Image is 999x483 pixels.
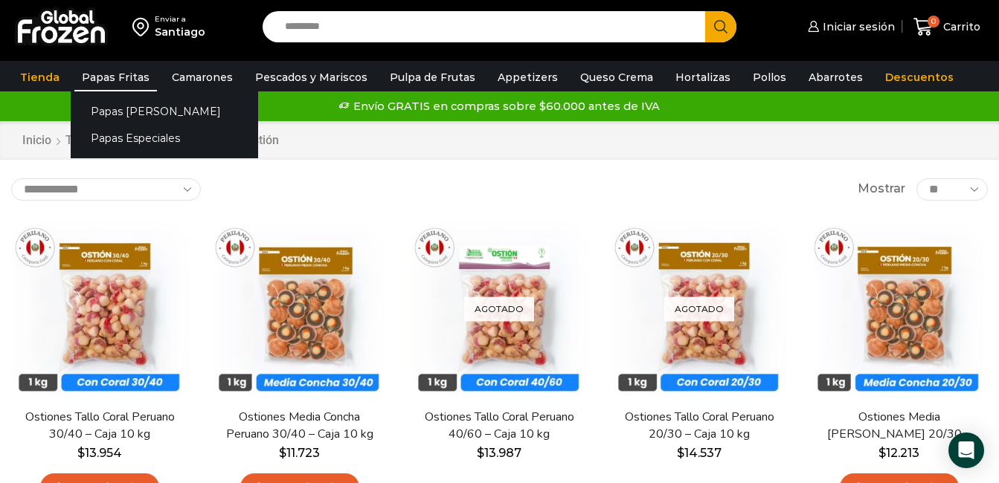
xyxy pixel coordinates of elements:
span: 0 [928,16,939,27]
bdi: 14.537 [677,446,722,460]
a: Papas Especiales [71,125,258,152]
a: Papas Fritas [74,63,157,91]
bdi: 12.213 [878,446,919,460]
div: Santiago [155,25,205,39]
div: Enviar a [155,14,205,25]
bdi: 13.954 [77,446,122,460]
a: Tienda [13,63,67,91]
a: Descuentos [878,63,961,91]
a: Inicio [22,132,52,149]
a: Papas [PERSON_NAME] [71,97,258,125]
a: Abarrotes [801,63,870,91]
span: $ [878,446,886,460]
span: $ [77,446,85,460]
span: $ [279,446,286,460]
select: Pedido de la tienda [11,178,201,201]
a: Ostiones Media Concha Peruano 30/40 – Caja 10 kg [220,409,380,443]
span: $ [677,446,684,460]
span: Mostrar [858,181,905,198]
div: Open Intercom Messenger [948,432,984,468]
a: Hortalizas [668,63,738,91]
p: Agotado [664,296,734,321]
nav: Breadcrumb [22,132,279,149]
bdi: 13.987 [477,446,521,460]
a: Pollos [745,63,794,91]
a: 0 Carrito [910,10,984,45]
a: Appetizers [490,63,565,91]
bdi: 11.723 [279,446,320,460]
button: Search button [705,11,736,42]
a: Pescados y Mariscos [248,63,375,91]
a: Ostiones Tallo Coral Peruano 20/30 – Caja 10 kg [620,409,780,443]
a: Tienda [65,132,103,149]
a: Ostiones Tallo Coral Peruano 30/40 – Caja 10 kg [20,409,180,443]
span: Carrito [939,19,980,34]
a: Pulpa de Frutas [382,63,483,91]
a: Camarones [164,63,240,91]
img: address-field-icon.svg [132,14,155,39]
a: Queso Crema [573,63,661,91]
span: $ [477,446,484,460]
p: Agotado [464,296,534,321]
a: Iniciar sesión [804,12,895,42]
a: Ostiones Media [PERSON_NAME] 20/30 – Caja 10 kg [819,409,979,443]
h1: Ostión [245,133,279,147]
a: Ostiones Tallo Coral Peruano 40/60 – Caja 10 kg [420,409,579,443]
span: Iniciar sesión [819,19,895,34]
